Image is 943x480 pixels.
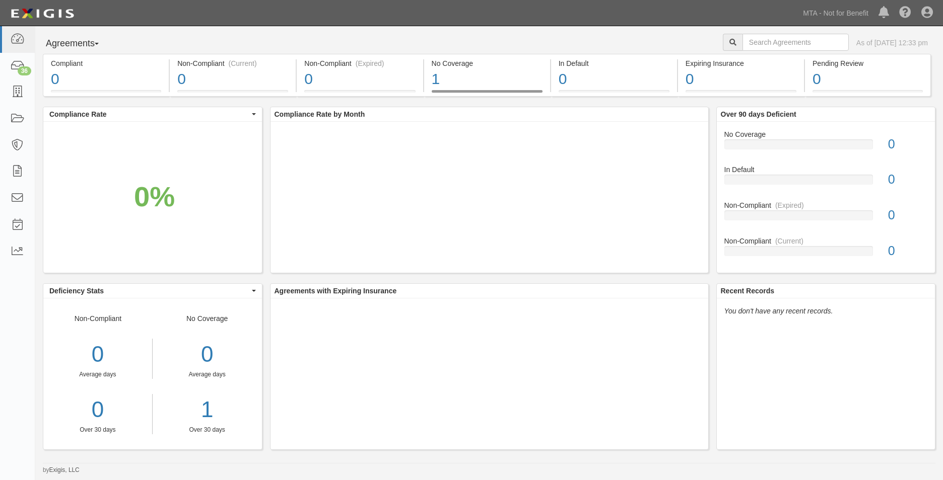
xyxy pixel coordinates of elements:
[43,339,152,370] div: 0
[678,90,804,98] a: Expiring Insurance0
[717,165,935,175] div: In Default
[724,129,928,165] a: No Coverage0
[49,286,249,296] span: Deficiency Stats
[275,287,397,295] b: Agreements with Expiring Insurance
[881,135,935,153] div: 0
[43,90,169,98] a: Compliant0
[743,34,849,51] input: Search Agreements
[559,58,669,68] div: In Default
[686,58,796,68] div: Expiring Insurance
[275,110,365,118] b: Compliance Rate by Month
[424,90,550,98] a: No Coverage1
[805,90,931,98] a: Pending Review0
[356,58,384,68] div: (Expired)
[177,58,288,68] div: Non-Compliant (Current)
[177,68,288,90] div: 0
[717,236,935,246] div: Non-Compliant
[153,313,262,434] div: No Coverage
[856,38,928,48] div: As of [DATE] 12:33 pm
[881,171,935,189] div: 0
[813,68,923,90] div: 0
[49,109,249,119] span: Compliance Rate
[43,426,152,434] div: Over 30 days
[551,90,677,98] a: In Default0
[686,68,796,90] div: 0
[724,200,928,236] a: Non-Compliant(Expired)0
[717,129,935,139] div: No Coverage
[432,58,543,68] div: No Coverage
[304,58,415,68] div: Non-Compliant (Expired)
[899,7,911,19] i: Help Center - Complianz
[51,58,161,68] div: Compliant
[229,58,257,68] div: (Current)
[134,177,175,217] div: 0%
[798,3,873,23] a: MTA - Not for Benefit
[432,68,543,90] div: 1
[717,200,935,210] div: Non-Compliant
[18,66,31,75] div: 36
[721,287,775,295] b: Recent Records
[881,242,935,260] div: 0
[304,68,415,90] div: 0
[43,284,262,298] button: Deficiency Stats
[160,394,254,426] a: 1
[160,370,254,379] div: Average days
[724,236,928,264] a: Non-Compliant(Current)0
[721,110,796,118] b: Over 90 days Deficient
[170,90,296,98] a: Non-Compliant(Current)0
[297,90,423,98] a: Non-Compliant(Expired)0
[51,68,161,90] div: 0
[559,68,669,90] div: 0
[43,107,262,121] button: Compliance Rate
[881,206,935,224] div: 0
[43,34,118,54] button: Agreements
[160,426,254,434] div: Over 30 days
[43,394,152,426] a: 0
[43,466,80,474] small: by
[160,339,254,370] div: 0
[49,466,80,473] a: Exigis, LLC
[8,5,77,23] img: Logo
[724,165,928,200] a: In Default0
[724,307,833,315] em: You don't have any recent records.
[775,236,803,246] div: (Current)
[43,370,152,379] div: Average days
[813,58,923,68] div: Pending Review
[43,313,153,434] div: Non-Compliant
[775,200,804,210] div: (Expired)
